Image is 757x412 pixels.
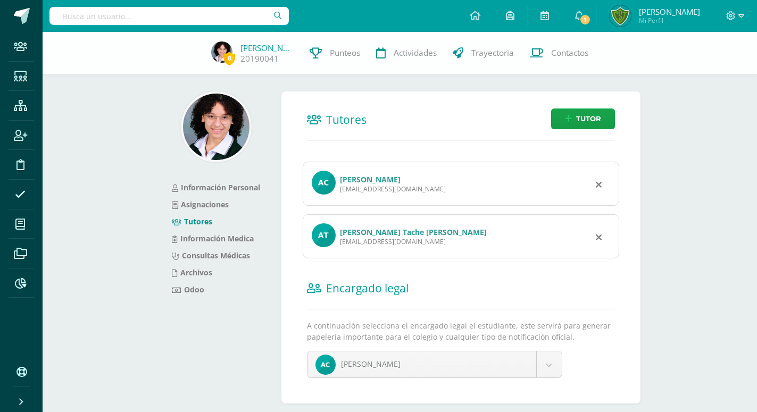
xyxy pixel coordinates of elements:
[610,5,631,27] img: a027cb2715fc0bed0e3d53f9a5f0b33d.png
[579,14,591,26] span: 1
[340,227,487,237] a: [PERSON_NAME] Tache [PERSON_NAME]
[340,174,401,184] a: [PERSON_NAME]
[326,112,367,127] span: Tutores
[639,6,700,17] span: [PERSON_NAME]
[183,94,249,160] img: 014ca3eb932eaa0cbd0ca6cc3edb0f51.png
[172,250,250,260] a: Consultas Médicas
[172,267,212,278] a: Archivos
[394,47,437,58] span: Actividades
[330,47,360,58] span: Punteos
[341,359,401,369] span: [PERSON_NAME]
[172,233,254,243] a: Información Medica
[576,109,601,129] span: Tutor
[368,32,445,74] a: Actividades
[240,43,294,53] a: [PERSON_NAME]
[522,32,596,74] a: Contactos
[596,230,602,243] div: Remover
[312,223,336,247] img: profile image
[312,171,336,195] img: profile image
[445,32,522,74] a: Trayectoria
[211,41,232,63] img: 21e363d996bb361a9f6bf376259a6cdf.png
[551,47,588,58] span: Contactos
[340,237,487,246] div: [EMAIL_ADDRESS][DOMAIN_NAME]
[326,281,409,296] span: Encargado legal
[302,32,368,74] a: Punteos
[315,355,336,375] img: 52889130441a76506dd9b7850a6b678e.png
[172,284,204,295] a: Odoo
[471,47,514,58] span: Trayectoria
[223,52,235,65] span: 0
[172,216,212,226] a: Tutores
[551,108,615,129] a: Tutor
[172,182,260,192] a: Información Personal
[240,53,279,64] a: 20190041
[596,178,602,190] div: Remover
[340,184,446,194] div: [EMAIL_ADDRESS][DOMAIN_NAME]
[307,320,615,342] p: A continuación selecciona el encargado legal el estudiante, este servirá para generar papelería i...
[172,199,229,209] a: Asignaciones
[49,7,289,25] input: Busca un usuario...
[639,16,700,25] span: Mi Perfil
[307,351,562,377] a: [PERSON_NAME]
